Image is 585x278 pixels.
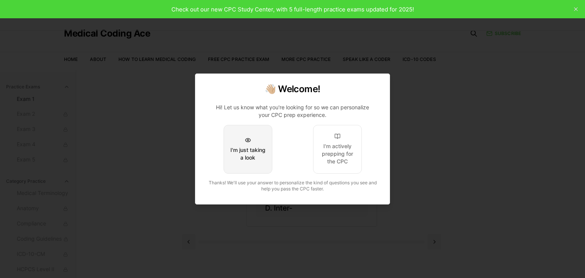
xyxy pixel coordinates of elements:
[230,146,266,161] div: I'm just taking a look
[224,125,272,174] button: I'm just taking a look
[205,83,380,95] h2: 👋🏼 Welcome!
[211,104,374,119] p: Hi! Let us know what you're looking for so we can personalize your CPC prep experience.
[209,180,377,192] span: Thanks! We'll use your answer to personalize the kind of questions you see and help you pass the ...
[313,125,362,174] button: I'm actively prepping for the CPC
[320,142,355,165] div: I'm actively prepping for the CPC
